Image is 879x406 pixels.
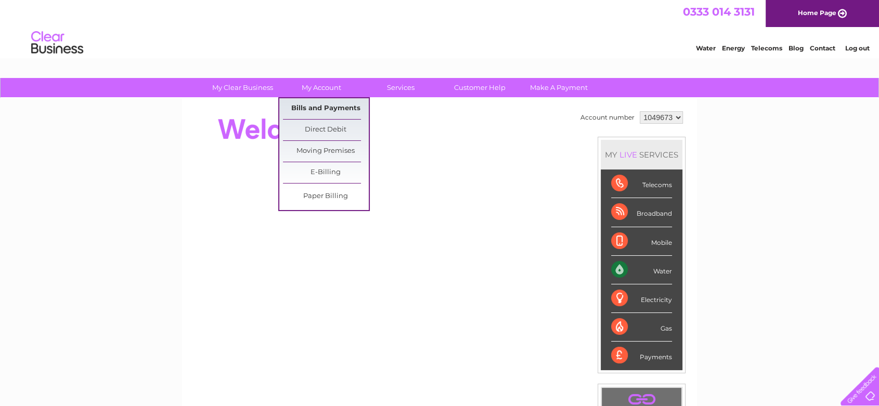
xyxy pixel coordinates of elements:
[31,27,84,59] img: logo.png
[601,140,682,169] div: MY SERVICES
[611,256,672,284] div: Water
[611,198,672,227] div: Broadband
[751,44,782,52] a: Telecoms
[611,227,672,256] div: Mobile
[845,44,869,52] a: Log out
[283,162,369,183] a: E-Billing
[696,44,716,52] a: Water
[200,78,286,97] a: My Clear Business
[611,342,672,370] div: Payments
[611,284,672,313] div: Electricity
[578,109,637,126] td: Account number
[283,120,369,140] a: Direct Debit
[283,98,369,119] a: Bills and Payments
[437,78,523,97] a: Customer Help
[358,78,444,97] a: Services
[788,44,804,52] a: Blog
[279,78,365,97] a: My Account
[516,78,602,97] a: Make A Payment
[810,44,835,52] a: Contact
[683,5,755,18] a: 0333 014 3131
[611,313,672,342] div: Gas
[611,169,672,198] div: Telecoms
[283,141,369,162] a: Moving Premises
[195,6,686,50] div: Clear Business is a trading name of Verastar Limited (registered in [GEOGRAPHIC_DATA] No. 3667643...
[617,150,639,160] div: LIVE
[722,44,745,52] a: Energy
[283,186,369,207] a: Paper Billing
